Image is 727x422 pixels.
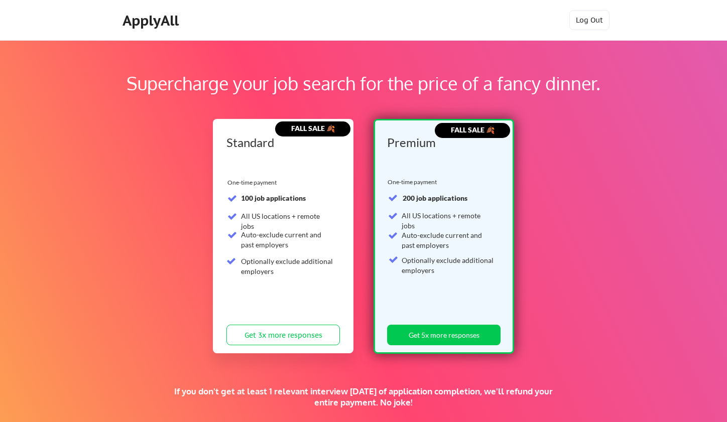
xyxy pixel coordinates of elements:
div: Auto-exclude current and past employers [241,230,334,249]
div: Premium [387,136,497,149]
div: One-time payment [227,179,280,187]
div: Auto-exclude current and past employers [402,230,495,250]
strong: 200 job applications [403,194,467,202]
div: One-time payment [388,178,440,186]
button: Get 3x more responses [226,325,340,345]
button: Get 5x more responses [387,325,501,345]
div: Supercharge your job search for the price of a fancy dinner. [64,70,663,97]
div: All US locations + remote jobs [402,211,495,230]
button: Log Out [569,10,610,30]
strong: 100 job applications [241,194,306,202]
div: ApplyAll [123,12,182,29]
strong: FALL SALE 🍂 [451,125,495,134]
div: Standard [226,136,336,149]
div: All US locations + remote jobs [241,211,334,231]
div: If you don't get at least 1 relevant interview [DATE] of application completion, we'll refund you... [174,386,553,408]
div: Optionally exclude additional employers [402,255,495,275]
div: Optionally exclude additional employers [241,256,334,276]
strong: FALL SALE 🍂 [291,124,335,132]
